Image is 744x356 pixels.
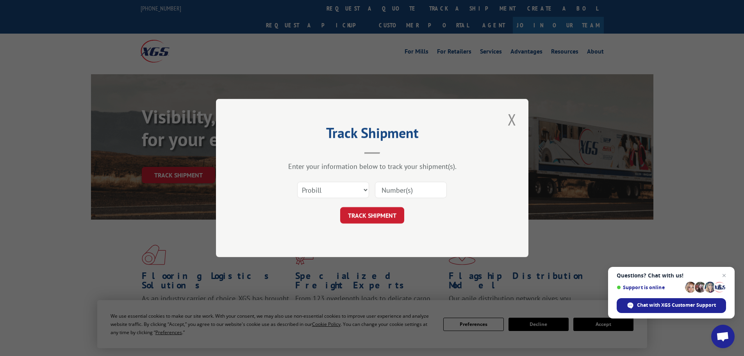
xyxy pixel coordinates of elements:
[617,298,726,313] span: Chat with XGS Customer Support
[637,302,716,309] span: Chat with XGS Customer Support
[255,162,489,171] div: Enter your information below to track your shipment(s).
[617,272,726,279] span: Questions? Chat with us!
[255,127,489,142] h2: Track Shipment
[375,182,447,198] input: Number(s)
[617,284,682,290] span: Support is online
[711,325,735,348] a: Open chat
[340,207,404,224] button: TRACK SHIPMENT
[505,109,519,130] button: Close modal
